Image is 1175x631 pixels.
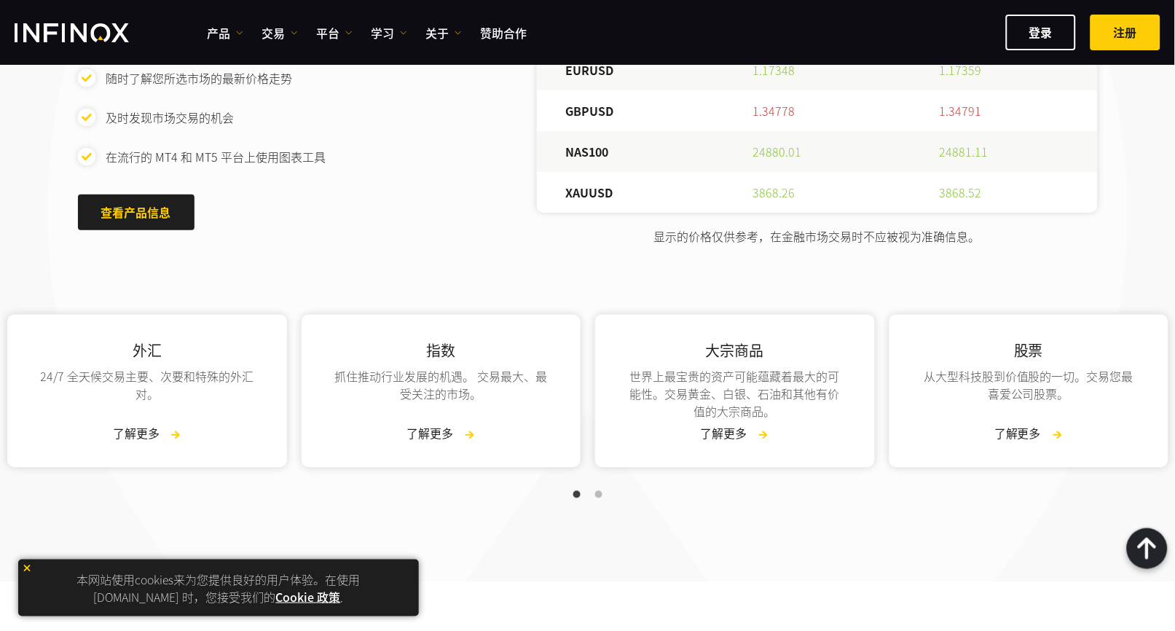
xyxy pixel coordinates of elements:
a: 产品 [207,24,243,42]
p: 24/7 全天候交易主要、次要和特殊的外汇对。 [36,368,258,403]
p: 世界上最宝贵的资产可能蕴藏着最大的可能性。交易黄金、白银、石油和其他有价值的大宗商品。 [624,368,846,420]
td: XAUUSD [537,172,724,213]
td: 3868.26 [723,172,911,213]
td: 1.34778 [723,90,911,131]
a: 平台 [316,24,353,42]
span: Go to slide 1 [573,491,581,498]
a: 登录​​ [1006,15,1076,50]
a: 交易 [262,24,298,42]
a: 赞助合作 [480,24,527,42]
p: 本网站使用cookies来为您提供良好的用户体验。在使用 [DOMAIN_NAME] 时，您接受我们的 . [25,567,412,609]
td: 1.34791 [911,90,1098,131]
a: 了解更多 [406,425,475,442]
p: 大宗商品 [624,340,846,362]
td: GBPUSD [537,90,724,131]
li: 随时了解您所选市场的最新价格走势 [78,69,423,87]
a: 学习 [371,24,407,42]
a: 了解更多 [113,425,181,442]
span: Go to slide 2 [595,491,602,498]
p: 股票 [919,340,1140,362]
p: 从大型科技股到价值股的一切。交易您最喜爱公司股票。 [919,368,1140,403]
p: 外汇 [36,340,258,362]
img: yellow close icon [22,563,32,573]
td: 3868.52 [911,172,1098,213]
a: 查看产品信息 [78,195,194,230]
li: 在流行的 MT4 和 MT5 平台上使用图表工具 [78,148,423,165]
p: 显示的价格仅供参考，在金融市场交易时不应被视为准确信息。 [537,227,1098,245]
td: 1.17348 [723,50,911,90]
td: EURUSD [537,50,724,90]
a: 了解更多 [994,425,1063,442]
a: Cookie 政策 [276,588,341,605]
a: 了解更多 [701,425,769,442]
td: 24880.01 [723,131,911,172]
a: ​​注册​ [1090,15,1160,50]
a: INFINOX Logo [15,23,163,42]
a: 关于 [425,24,462,42]
td: 24881.11 [911,131,1098,172]
p: 抓住推动行业发展的机遇。 交易最大、最受关注的市场。 [331,368,552,403]
p: 指数 [331,340,552,362]
td: NAS100 [537,131,724,172]
td: 1.17359 [911,50,1098,90]
li: 及时发现市场交易的机会 [78,109,423,126]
